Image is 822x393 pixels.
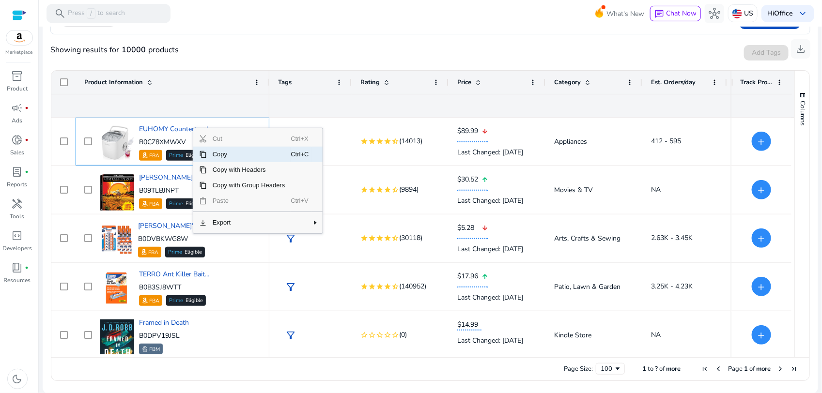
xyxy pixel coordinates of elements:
mat-icon: star_border [391,331,399,339]
p: Hi [767,10,793,17]
p: US [744,5,753,22]
mat-icon: arrow_upward [481,170,488,190]
mat-icon: star [368,186,376,194]
mat-icon: star [360,234,368,242]
mat-icon: star [368,283,376,290]
span: EUHOMY Countertop Ice... [139,124,219,134]
p: B0DVBKWG8W [138,234,261,244]
p: Resources [4,276,31,285]
span: $30.52 [457,175,481,184]
span: Copy with Headers [207,162,291,178]
span: (14013) [399,136,422,147]
div: Page Size [596,363,625,375]
span: Prime [168,250,182,255]
button: download [791,39,810,59]
p: FBM [149,345,160,354]
div: First Page [701,365,709,373]
span: NA [651,185,661,194]
span: keyboard_arrow_down [797,8,808,19]
div: Last Changed: [DATE] [457,287,537,307]
span: Track Product [740,78,773,87]
p: B0B3SJ8WTT [139,283,209,292]
div: Showing results for products [50,44,179,56]
div: Eligible [165,247,205,257]
div: Previous Page [714,365,722,373]
button: + [752,180,771,199]
span: donut_small [12,134,23,146]
mat-icon: star [376,137,384,145]
button: + [752,277,771,296]
button: Edit Filters [740,14,800,29]
mat-icon: arrow_downward [481,121,488,141]
span: handyman [12,198,23,210]
button: + [752,325,771,345]
a: Framed in Death [139,318,189,327]
mat-icon: star [360,186,368,194]
mat-icon: star [384,234,391,242]
span: Prime [169,201,183,207]
span: Arts, Crafts & Sewing [554,234,620,243]
span: Copy with Group Headers [207,178,291,193]
mat-icon: star [360,283,368,290]
span: inventory_2 [12,70,23,82]
div: Eligible [166,295,206,306]
span: search [54,8,66,19]
p: B0CZ8XMWXV [139,137,219,147]
span: Chat Now [666,9,697,18]
span: (9894) [399,184,419,196]
span: Copy [207,147,291,162]
mat-icon: star [384,186,391,194]
p: FBA [149,151,159,161]
a: [PERSON_NAME]'s Glue Sticks Combo... [138,221,261,230]
div: Eligible [166,198,206,209]
div: Page Size: [564,364,593,373]
span: Prime [169,298,183,303]
span: filter_alt [285,281,296,293]
mat-icon: arrow_upward [481,267,488,287]
span: Ctrl+X [291,131,311,147]
mat-icon: star_border [368,331,376,339]
span: Prime [169,153,183,158]
a: TERRO Ant Killer Bait... [139,270,209,279]
span: 3.25K - 4.23K [651,282,693,291]
p: Press to search [68,8,125,19]
div: 100 [601,364,614,373]
p: FBA [149,296,159,306]
span: Tags [278,78,292,87]
div: Last Changed: [DATE] [457,331,537,350]
mat-icon: star_border [384,331,391,339]
span: Cut [207,131,291,147]
p: Tools [10,212,25,221]
span: 1 [642,364,646,373]
mat-icon: star_half [391,283,399,290]
span: Appliances [554,137,587,146]
div: Last Changed: [DATE] [457,191,537,211]
div: Context Menu [193,128,323,234]
button: + [752,228,771,248]
button: + [752,132,771,151]
span: 2.63K - 3.45K [651,233,693,242]
span: filter_alt [285,330,296,341]
mat-icon: star [368,234,376,242]
span: to [648,364,653,373]
mat-icon: star [384,283,391,290]
mat-icon: star_half [391,137,399,145]
b: 10000 [119,44,148,56]
p: Ads [12,116,23,125]
span: NA [651,330,661,339]
p: Product [7,84,28,93]
mat-icon: star_border [360,331,368,339]
span: Paste [207,193,291,209]
div: Last Changed: [DATE] [457,142,537,162]
span: Movies & TV [554,185,593,195]
span: 1 [744,364,748,373]
span: book_4 [12,262,23,273]
span: fiber_manual_record [25,138,29,142]
span: Ctrl+C [291,147,311,162]
div: Eligible [166,150,206,161]
span: filter_alt [285,233,296,244]
span: ? [655,364,658,373]
span: more [666,364,681,373]
mat-icon: star [384,137,391,145]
